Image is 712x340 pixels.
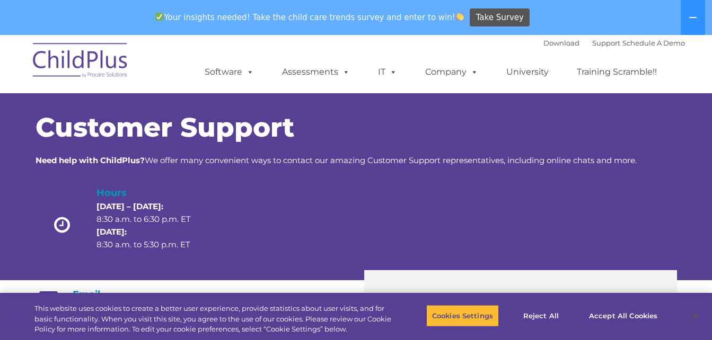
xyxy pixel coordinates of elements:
strong: [DATE]: [96,227,127,237]
a: Schedule A Demo [622,39,685,47]
button: Reject All [508,305,574,327]
img: ✅ [155,13,163,21]
font: | [543,39,685,47]
button: Cookies Settings [426,305,499,327]
h4: Hours [96,185,209,200]
img: ChildPlus by Procare Solutions [28,35,134,88]
img: 👏 [456,13,464,21]
span: We offer many convenient ways to contact our amazing Customer Support representatives, including ... [36,155,637,165]
a: University [496,61,559,83]
a: Training Scramble!! [566,61,667,83]
a: Assessments [271,61,361,83]
strong: Need help with ChildPlus? [36,155,145,165]
strong: [DATE] – [DATE]: [96,201,163,211]
button: Close [683,304,707,327]
div: This website uses cookies to create a better user experience, provide statistics about user visit... [34,303,392,335]
a: Support [592,39,620,47]
span: Take Survey [476,8,524,27]
h4: Email [36,289,348,300]
a: Download [543,39,579,47]
button: Accept All Cookies [583,305,663,327]
a: Software [194,61,265,83]
a: IT [367,61,408,83]
a: Company [415,61,489,83]
p: 8:30 a.m. to 6:30 p.m. ET 8:30 a.m. to 5:30 p.m. ET [96,200,209,251]
span: Your insights needed! Take the child care trends survey and enter to win! [151,7,469,28]
a: Take Survey [470,8,530,27]
span: Customer Support [36,111,294,144]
